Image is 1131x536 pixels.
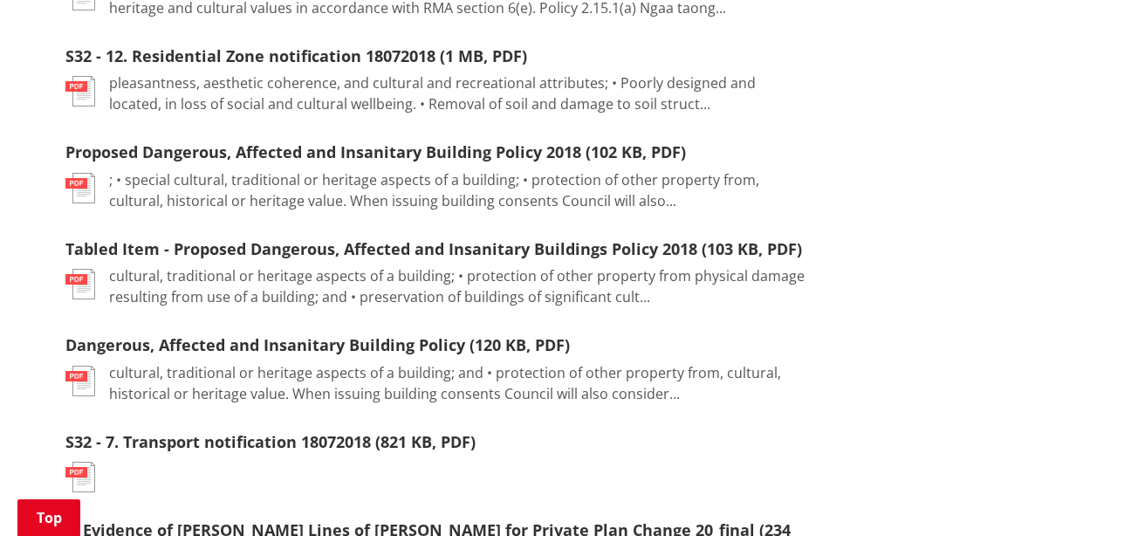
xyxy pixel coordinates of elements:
a: Dangerous, Affected and Insanitary Building Policy (120 KB, PDF) [65,334,570,355]
p: cultural, traditional or heritage aspects of a building; • protection of other property from phys... [109,265,809,307]
img: document-pdf.svg [65,462,95,492]
a: S32 - 7. Transport notification 18072018 (821 KB, PDF) [65,431,476,452]
iframe: Messenger Launcher [1051,463,1114,526]
a: Top [17,499,80,536]
a: Proposed Dangerous, Affected and Insanitary Building Policy 2018 (102 KB, PDF) [65,141,686,162]
img: document-pdf.svg [65,76,95,107]
img: document-pdf.svg [65,173,95,203]
p: cultural, traditional or heritage aspects of a building; and • protection of other property from,... [109,362,809,404]
p: pleasantness, aesthetic coherence, and cultural and recreational attributes; • Poorly designed an... [109,72,809,114]
p: ; • special cultural, traditional or heritage aspects of a building; • protection of other proper... [109,169,809,211]
a: S32 - 12. Residential Zone notification 18072018 (1 MB, PDF) [65,45,527,66]
img: document-pdf.svg [65,269,95,299]
img: document-pdf.svg [65,366,95,396]
a: Tabled Item - Proposed Dangerous, Affected and Insanitary Buildings Policy 2018 (103 KB, PDF) [65,238,802,259]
